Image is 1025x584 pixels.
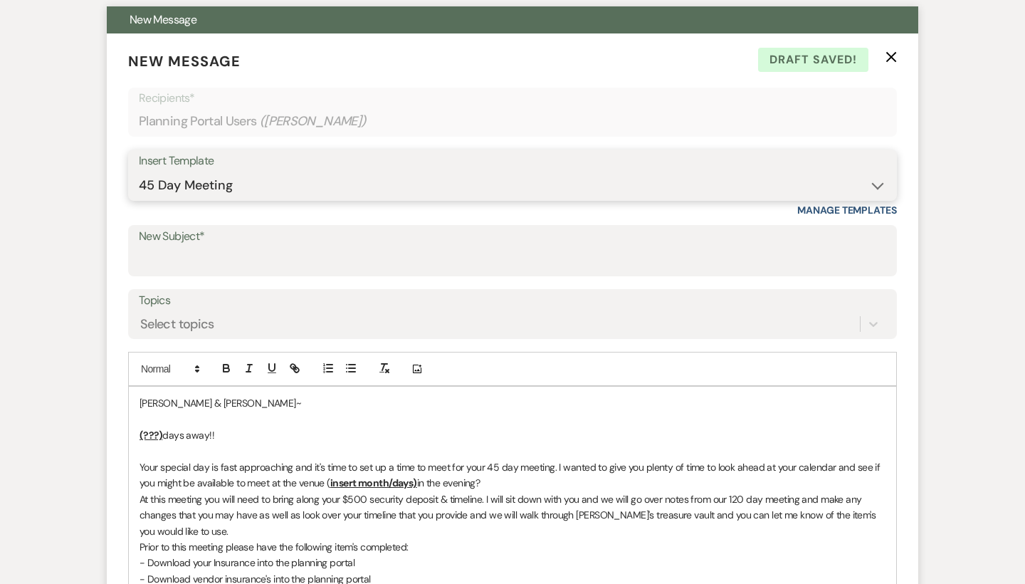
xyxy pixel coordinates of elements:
[139,291,886,311] label: Topics
[140,541,409,553] span: Prior to this meeting please have the following item's completed:
[139,151,886,172] div: Insert Template
[140,429,162,442] u: (???)
[330,476,417,489] u: insert month/days)
[139,108,886,135] div: Planning Portal Users
[139,89,886,108] p: Recipients*
[140,493,878,538] span: At this meeting you will need to bring along your $500 security deposit & timeline. I will sit do...
[128,52,241,71] span: New Message
[417,476,480,489] span: in the evening?
[140,556,354,569] span: - Download your Insurance into the planning portal
[162,429,214,442] span: days away!!
[140,397,301,410] span: [PERSON_NAME] & [PERSON_NAME]~
[139,226,886,247] label: New Subject*
[260,112,367,131] span: ( [PERSON_NAME] )
[758,48,868,72] span: Draft saved!
[130,12,196,27] span: New Message
[797,204,897,217] a: Manage Templates
[140,461,883,489] span: Your special day is fast approaching and it's time to set up a time to meet for your 45 day meeti...
[140,315,214,334] div: Select topics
